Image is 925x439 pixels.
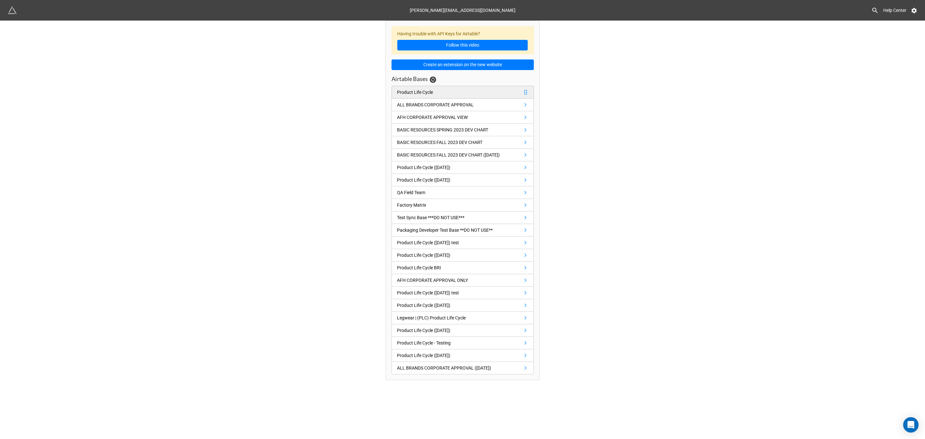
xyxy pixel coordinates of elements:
[392,59,534,70] button: Create an extension on the new website
[392,149,534,161] a: BASIC RESOURCES FALL 2023 DEV CHART ([DATE])
[397,277,468,284] div: AFH CORPORATE APPROVAL ONLY
[397,352,450,359] div: Product Life Cycle ([DATE])
[397,202,426,209] div: Factory Matrix
[397,339,451,346] div: Product Life Cycle - Testing
[397,264,441,271] div: Product Life Cycle BRI
[392,86,534,99] a: Product Life Cycle
[397,126,488,133] div: BASIC RESOURCES SPRING 2023 DEV CHART
[397,114,468,121] div: AFH CORPORATE APPROVAL VIEW
[397,164,450,171] div: Product Life Cycle ([DATE])
[392,249,534,262] a: Product Life Cycle ([DATE])
[392,312,534,324] a: Legwear | (PLC) Product Life Cycle
[392,274,534,287] a: AFH CORPORATE APPROVAL ONLY
[397,327,450,334] div: Product Life Cycle ([DATE])
[410,4,515,16] div: [PERSON_NAME][EMAIL_ADDRESS][DOMAIN_NAME]
[397,101,474,108] div: ALL BRANDS CORPORATE APPROVAL
[392,362,534,374] a: ALL BRANDS CORPORATE APPROVAL ([DATE])
[392,199,534,211] a: Factory Matrix
[392,224,534,237] a: Packaging Developer Test Base **DO NOT USE**
[397,139,482,146] div: BASIC RESOURCES FALL 2023 DEV CHART
[397,302,450,309] div: Product Life Cycle ([DATE])
[397,189,425,196] div: QA Field Team
[397,364,491,372] div: ALL BRANDS CORPORATE APPROVAL ([DATE])
[392,26,534,54] div: Having trouble with API Keys for Airtable?
[397,40,528,51] a: Follow this video
[397,227,493,234] div: Packaging Developer Test Base **DO NOT USE**
[397,89,433,96] div: Product Life Cycle
[392,324,534,337] a: Product Life Cycle ([DATE])
[397,289,459,296] div: Product Life Cycle ([DATE]) test
[903,417,919,433] div: Open Intercom Messenger
[392,161,534,174] a: Product Life Cycle ([DATE])
[392,186,534,199] a: QA Field Team
[392,124,534,136] a: BASIC RESOURCES SPRING 2023 DEV CHART
[392,349,534,362] a: Product Life Cycle ([DATE])
[879,4,911,16] a: Help Center
[392,262,534,274] a: Product Life Cycle BRI
[392,287,534,299] a: Product Life Cycle ([DATE]) test
[392,237,534,249] a: Product Life Cycle ([DATE]) test
[430,76,436,83] a: Sync Base Structure
[8,6,17,15] img: miniextensions-icon.73ae0678.png
[392,299,534,312] a: Product Life Cycle ([DATE])
[392,211,534,224] a: Test Sync Base ***DO NOT USE***
[392,111,534,124] a: AFH CORPORATE APPROVAL VIEW
[397,151,500,158] div: BASIC RESOURCES FALL 2023 DEV CHART ([DATE])
[397,252,450,259] div: Product Life Cycle ([DATE])
[392,136,534,149] a: BASIC RESOURCES FALL 2023 DEV CHART
[392,337,534,349] a: Product Life Cycle - Testing
[397,239,459,246] div: Product Life Cycle ([DATE]) test
[397,314,466,321] div: Legwear | (PLC) Product Life Cycle
[392,174,534,186] a: Product Life Cycle ([DATE])
[392,99,534,111] a: ALL BRANDS CORPORATE APPROVAL
[397,214,464,221] div: Test Sync Base ***DO NOT USE***
[392,75,428,83] h3: Airtable Bases
[397,176,450,184] div: Product Life Cycle ([DATE])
